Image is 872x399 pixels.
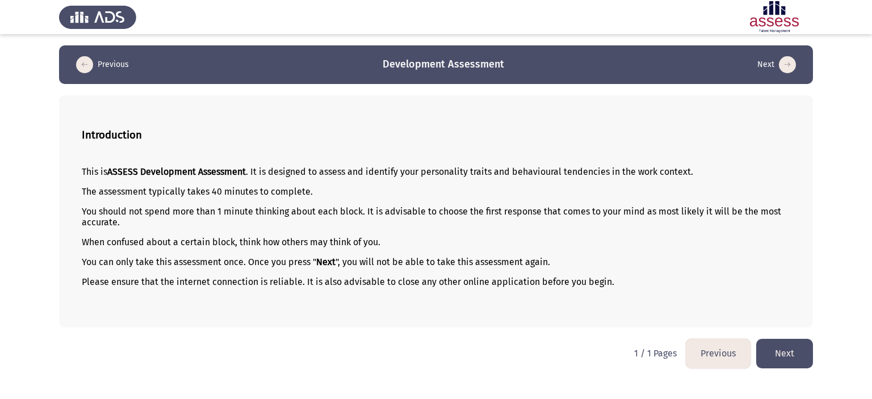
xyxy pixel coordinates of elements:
img: Assess Talent Management logo [59,1,136,33]
button: load previous page [686,339,751,368]
button: load previous page [73,56,132,74]
p: Please ensure that the internet connection is reliable. It is also advisable to close any other o... [82,276,790,287]
b: Next [316,257,336,267]
h3: Development Assessment [383,57,504,72]
p: You can only take this assessment once. Once you press " ", you will not be able to take this ass... [82,257,790,267]
b: ASSESS Development Assessment [107,166,246,177]
button: load next page [756,339,813,368]
p: 1 / 1 Pages [634,348,677,359]
b: Introduction [82,129,142,141]
p: You should not spend more than 1 minute thinking about each block. It is advisable to choose the ... [82,206,790,228]
p: The assessment typically takes 40 minutes to complete. [82,186,790,197]
img: Assessment logo of Development Assessment R1 (EN/AR) [736,1,813,33]
p: When confused about a certain block, think how others may think of you. [82,237,790,247]
button: load next page [754,56,799,74]
p: This is . It is designed to assess and identify your personality traits and behavioural tendencie... [82,166,790,177]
